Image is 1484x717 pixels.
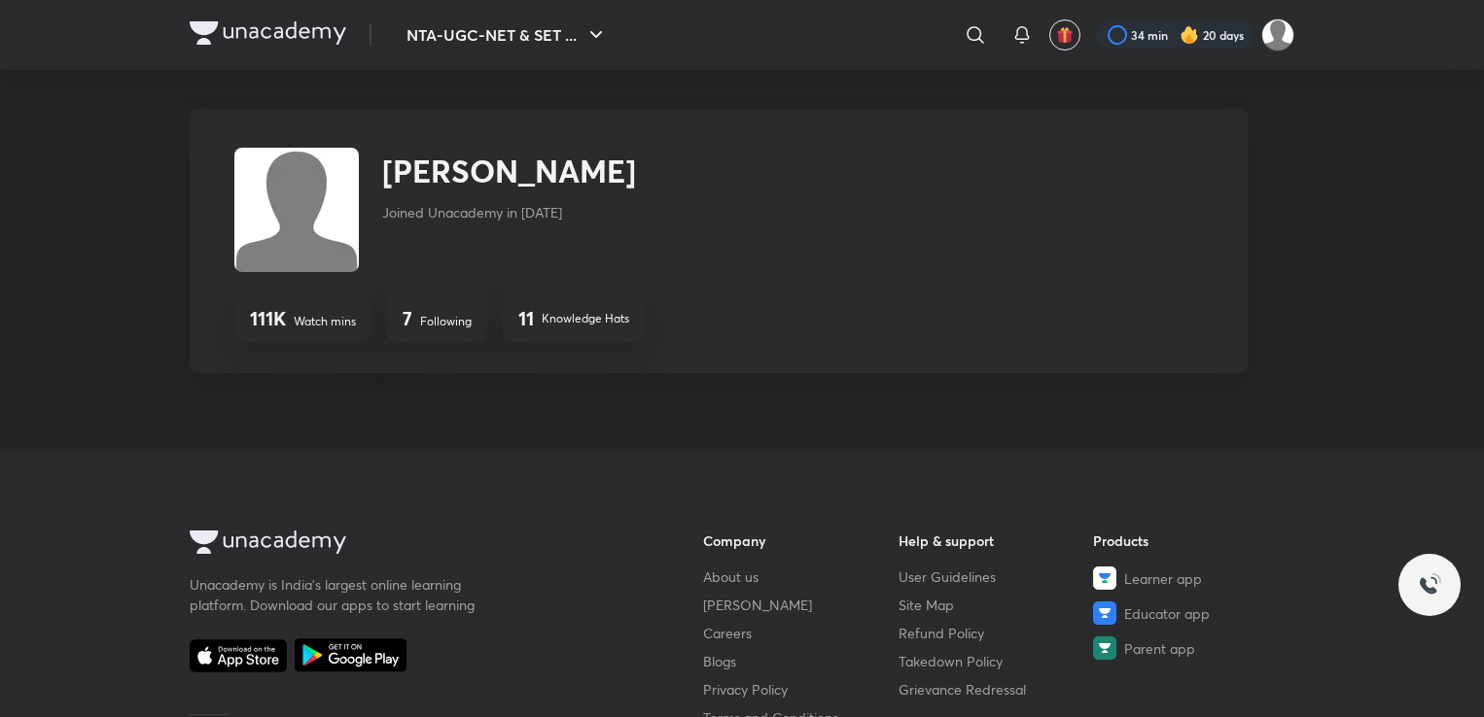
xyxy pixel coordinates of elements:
[899,623,1094,643] a: Refund Policy
[1093,636,1116,660] img: Parent app
[899,679,1094,700] a: Grievance Redressal
[1056,26,1074,44] img: avatar
[542,310,629,327] p: Knowledge Hats
[1418,573,1441,597] img: ttu
[382,202,636,222] p: Joined Unacademy in [DATE]
[190,21,346,45] img: Company Logo
[1124,568,1202,589] span: Learner app
[703,651,899,671] a: Blogs
[1049,19,1080,51] button: avatar
[190,574,481,615] p: Unacademy is India’s largest online learning platform. Download our apps to start learning
[1124,603,1210,624] span: Educator app
[420,313,472,330] p: Following
[250,307,286,330] h4: 111K
[899,566,1094,587] a: User Guidelines
[1093,601,1289,625] a: Educator app
[403,307,412,330] h4: 7
[703,530,899,551] h6: Company
[190,530,346,554] img: Company Logo
[703,623,752,643] span: Careers
[1093,636,1289,660] a: Parent app
[703,679,899,700] a: Privacy Policy
[703,595,899,615] a: [PERSON_NAME]
[1093,566,1116,590] img: Learner app
[899,530,1094,551] h6: Help & support
[294,313,356,330] p: Watch mins
[518,307,534,330] h4: 11
[703,566,899,587] a: About us
[1261,18,1294,51] img: Atia khan
[1093,530,1289,551] h6: Products
[1093,601,1116,625] img: Educator app
[382,148,636,194] h2: [PERSON_NAME]
[899,595,1094,615] a: Site Map
[395,16,619,54] button: NTA-UGC-NET & SET ...
[234,148,359,272] img: Avatar
[899,651,1094,671] a: Takedown Policy
[703,623,899,643] a: Careers
[190,21,346,50] a: Company Logo
[1180,25,1199,45] img: streak
[1093,566,1289,590] a: Learner app
[190,530,641,559] a: Company Logo
[1124,638,1195,659] span: Parent app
